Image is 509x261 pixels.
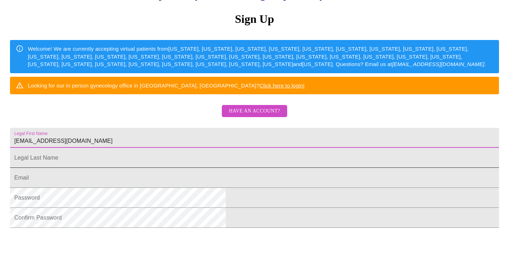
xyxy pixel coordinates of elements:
[28,79,305,92] div: Looking for our in person gynecology office in [GEOGRAPHIC_DATA], [GEOGRAPHIC_DATA]?
[10,12,499,26] h3: Sign Up
[259,82,305,89] a: Click here to login!
[392,61,485,67] em: [EMAIL_ADDRESS][DOMAIN_NAME]
[28,42,493,71] div: Welcome! We are currently accepting virtual patients from [US_STATE], [US_STATE], [US_STATE], [US...
[10,231,119,259] iframe: reCAPTCHA
[222,105,287,117] button: Have an account?
[220,113,289,119] a: Have an account?
[229,107,280,116] span: Have an account?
